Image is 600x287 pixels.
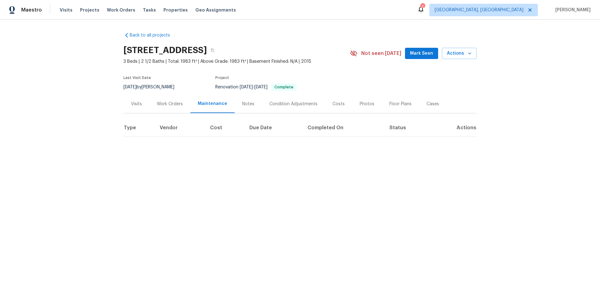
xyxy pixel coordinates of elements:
span: [PERSON_NAME] [553,7,591,13]
div: 1 [420,4,425,10]
div: Photos [360,101,374,107]
div: Visits [131,101,142,107]
span: Maestro [21,7,42,13]
span: Complete [272,85,296,89]
div: Work Orders [157,101,183,107]
span: Renovation [215,85,297,89]
div: Costs [332,101,345,107]
button: Copy Address [207,45,218,56]
th: Status [384,119,432,136]
span: Geo Assignments [195,7,236,13]
h2: [STREET_ADDRESS] [123,47,207,53]
span: Actions [447,50,472,57]
button: Mark Seen [405,48,438,59]
span: Not seen [DATE] [361,50,401,57]
div: Floor Plans [389,101,412,107]
th: Type [123,119,155,136]
div: Maintenance [198,101,227,107]
span: Tasks [143,8,156,12]
th: Cost [205,119,245,136]
th: Due Date [244,119,302,136]
span: Last Visit Date [123,76,151,80]
span: Visits [60,7,72,13]
th: Actions [432,119,477,136]
span: [DATE] [123,85,137,89]
span: Properties [163,7,188,13]
div: Condition Adjustments [269,101,317,107]
th: Completed On [302,119,384,136]
a: Back to all projects [123,32,183,38]
span: Work Orders [107,7,135,13]
span: Project [215,76,229,80]
span: [GEOGRAPHIC_DATA], [GEOGRAPHIC_DATA] [435,7,523,13]
span: [DATE] [240,85,253,89]
div: Notes [242,101,254,107]
span: Mark Seen [410,50,433,57]
span: 3 Beds | 2 1/2 Baths | Total: 1983 ft² | Above Grade: 1983 ft² | Basement Finished: N/A | 2015 [123,58,350,65]
span: Projects [80,7,99,13]
th: Vendor [155,119,205,136]
div: Cases [427,101,439,107]
span: - [240,85,267,89]
div: by [PERSON_NAME] [123,83,182,91]
button: Actions [442,48,477,59]
span: [DATE] [254,85,267,89]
